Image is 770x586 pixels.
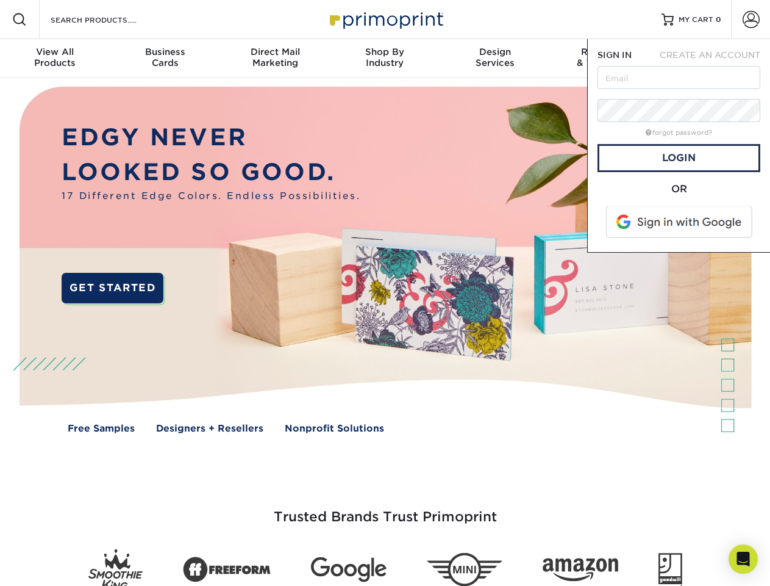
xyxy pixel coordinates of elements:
div: OR [597,182,760,197]
img: Amazon [543,559,618,582]
h3: Trusted Brands Trust Primoprint [29,480,742,540]
img: Google [311,557,387,582]
p: EDGY NEVER [62,120,360,155]
a: Nonprofit Solutions [285,422,384,436]
span: 17 Different Edge Colors. Endless Possibilities. [62,189,360,203]
a: forgot password? [646,129,712,137]
a: DesignServices [440,39,550,78]
img: Primoprint [324,6,446,32]
a: GET STARTED [62,273,163,303]
span: CREATE AN ACCOUNT [660,50,760,60]
a: Free Samples [68,422,135,436]
a: Direct MailMarketing [220,39,330,78]
input: SEARCH PRODUCTS..... [49,12,168,27]
div: Open Intercom Messenger [729,544,758,574]
a: Resources& Templates [550,39,660,78]
div: & Templates [550,46,660,68]
input: Email [597,66,760,89]
span: MY CART [679,15,713,25]
a: Login [597,144,760,172]
div: Industry [330,46,440,68]
img: Goodwill [658,553,682,586]
span: Shop By [330,46,440,57]
span: Resources [550,46,660,57]
span: Direct Mail [220,46,330,57]
p: LOOKED SO GOOD. [62,155,360,190]
span: SIGN IN [597,50,632,60]
div: Cards [110,46,219,68]
span: 0 [716,15,721,24]
span: Design [440,46,550,57]
a: Shop ByIndustry [330,39,440,78]
a: BusinessCards [110,39,219,78]
div: Marketing [220,46,330,68]
div: Services [440,46,550,68]
span: Business [110,46,219,57]
a: Designers + Resellers [156,422,263,436]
